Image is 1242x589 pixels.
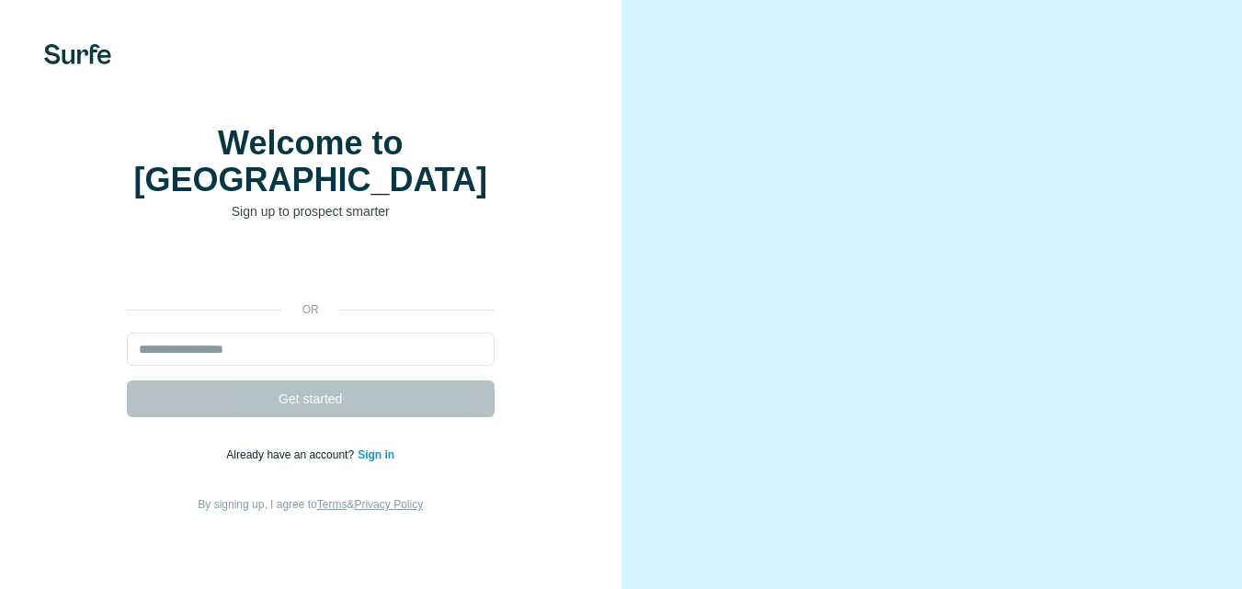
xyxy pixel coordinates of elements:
span: By signing up, I agree to & [198,498,423,511]
img: Surfe's logo [44,44,111,64]
span: Already have an account? [226,448,358,461]
a: Sign in [358,448,394,461]
a: Terms [317,498,348,511]
iframe: Sign in with Google Button [118,248,504,289]
h1: Welcome to [GEOGRAPHIC_DATA] [127,125,495,198]
a: Privacy Policy [354,498,423,511]
p: Sign up to prospect smarter [127,202,495,221]
p: or [281,301,340,318]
